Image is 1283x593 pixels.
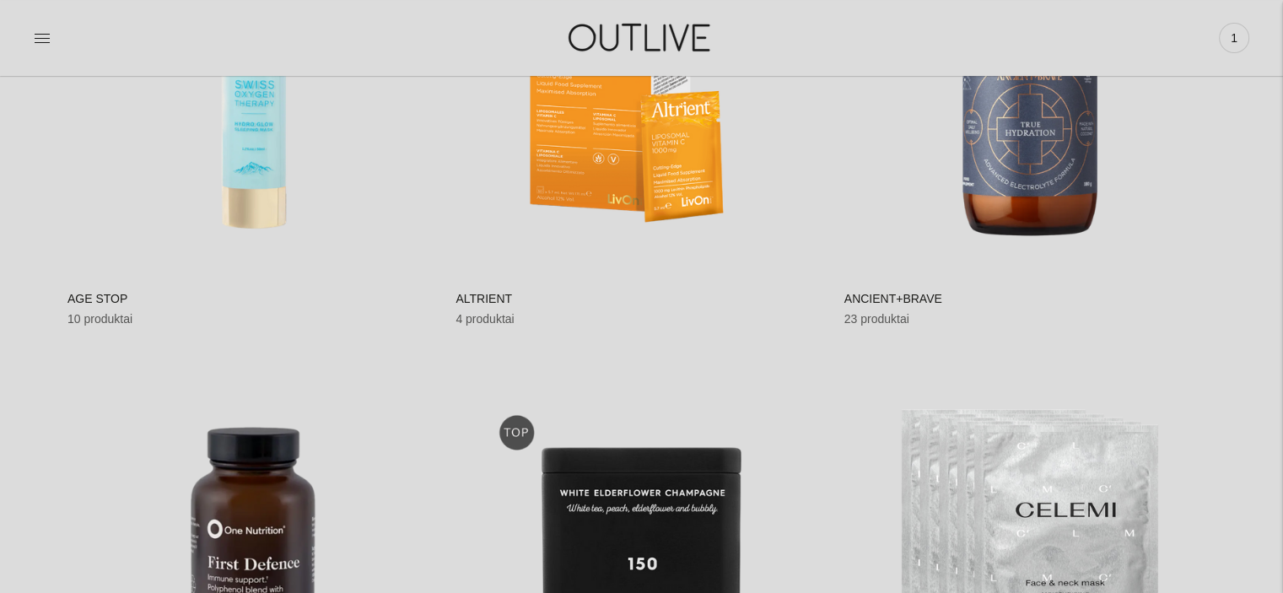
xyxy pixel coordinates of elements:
[67,310,439,330] div: 10 produktai
[1219,19,1249,57] a: 1
[536,8,747,67] img: OUTLIVE
[844,289,1216,310] h2: ANCIENT+BRAVE
[67,289,439,310] h2: AGE STOP
[456,289,827,310] h2: ALTRIENT
[456,310,827,330] div: 4 produktai
[1222,26,1246,50] span: 1
[844,310,1216,330] div: 23 produktai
